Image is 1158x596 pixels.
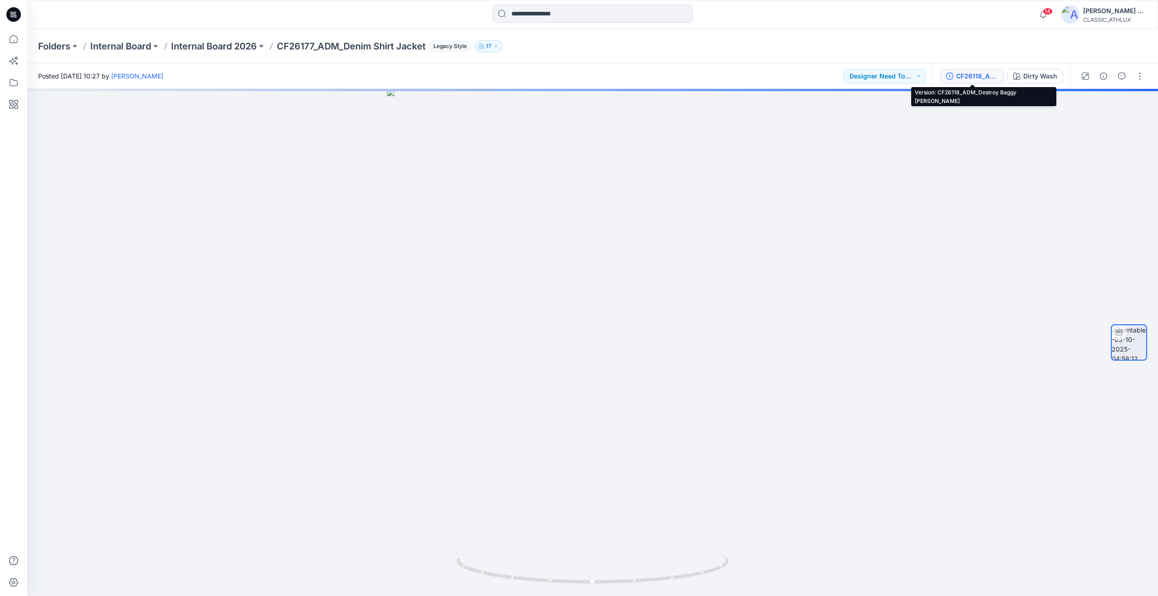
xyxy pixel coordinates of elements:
[1007,69,1063,83] button: Dirty Wash
[1083,16,1147,23] div: CLASSIC_ATHLUX
[38,40,70,53] a: Folders
[1023,71,1057,81] div: Dirty Wash
[940,69,1004,83] button: CF26118_ADM_Destroy [PERSON_NAME]
[956,71,998,81] div: CF26118_ADM_Destroy Baggy Jean
[1061,5,1079,24] img: avatar
[90,40,151,53] a: Internal Board
[1112,325,1146,360] img: turntable-03-10-2025-04:58:12
[1083,5,1147,16] div: [PERSON_NAME] Cfai
[1096,69,1111,83] button: Details
[111,72,163,80] a: [PERSON_NAME]
[277,40,426,53] p: CF26177_ADM_Denim Shirt Jacket
[171,40,257,53] a: Internal Board 2026
[1043,8,1053,15] span: 14
[429,41,471,52] span: Legacy Style
[475,40,503,53] button: 17
[38,71,163,81] span: Posted [DATE] 10:27 by
[486,41,491,51] p: 17
[426,40,471,53] button: Legacy Style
